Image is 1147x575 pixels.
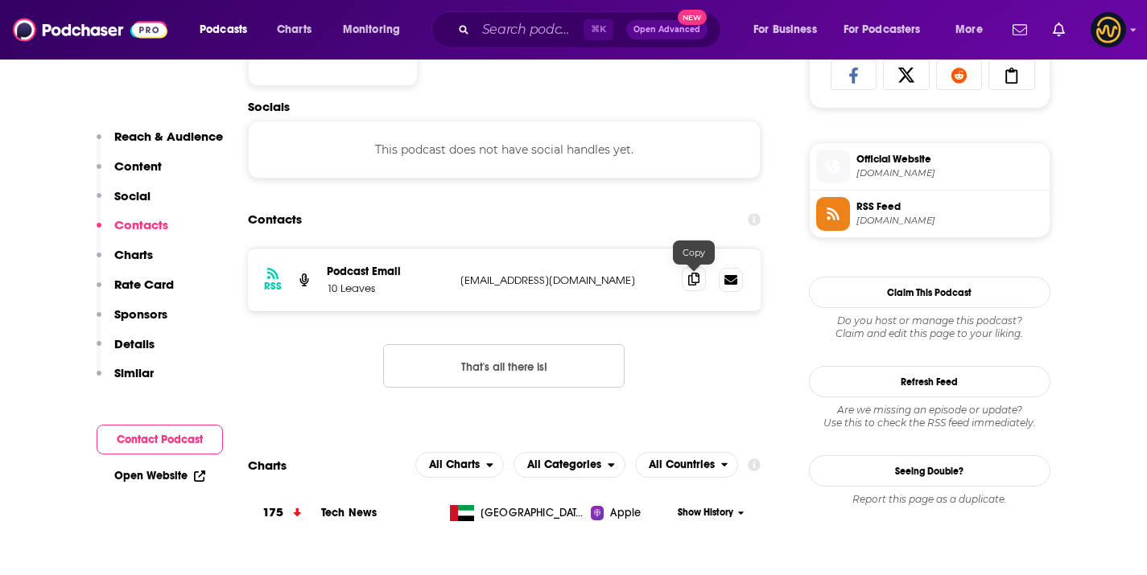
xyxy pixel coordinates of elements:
[591,505,672,521] a: Apple
[809,314,1050,340] div: Claim and edit this page to your liking.
[97,188,151,218] button: Social
[955,18,983,41] span: More
[809,493,1050,506] div: Report this page as a duplicate.
[343,18,400,41] span: Monitoring
[248,204,302,235] h2: Contacts
[809,314,1050,327] span: Do you host or manage this podcast?
[114,188,151,203] p: Social
[460,273,670,287] p: [EMAIL_ADDRESS][DOMAIN_NAME]
[277,18,312,41] span: Charts
[429,459,480,470] span: All Charts
[321,506,377,520] a: Tech News
[844,18,921,41] span: For Podcasters
[514,452,625,478] h2: Categories
[262,503,283,522] h3: 175
[649,459,715,470] span: All Countries
[97,217,168,247] button: Contacts
[988,60,1035,90] a: Copy Link
[444,505,591,521] a: [GEOGRAPHIC_DATA]
[816,150,1043,183] a: Official Website[DOMAIN_NAME]
[809,277,1050,308] button: Claim This Podcast
[626,20,708,39] button: Open AdvancedNew
[809,366,1050,397] button: Refresh Feed
[678,506,733,520] span: Show History
[584,19,613,40] span: ⌘ K
[97,277,174,306] button: Rate Card
[816,197,1043,231] a: RSS Feed[DOMAIN_NAME]
[635,452,739,478] button: open menu
[527,459,601,470] span: All Categories
[248,99,761,114] h2: Socials
[447,11,736,48] div: Search podcasts, credits, & more...
[809,455,1050,487] a: Seeing Double?
[97,306,167,336] button: Sponsors
[200,18,247,41] span: Podcasts
[97,336,155,366] button: Details
[114,247,153,262] p: Charts
[114,277,174,292] p: Rate Card
[809,404,1050,429] div: Are we missing an episode or update? Use this to check the RSS feed immediately.
[610,505,641,521] span: Apple
[327,281,448,295] p: 10 Leaves
[13,14,167,45] img: Podchaser - Follow, Share and Rate Podcasts
[114,217,168,232] p: Contacts
[672,506,749,520] button: Show History
[831,60,877,90] a: Share on Facebook
[114,158,162,174] p: Content
[266,17,321,43] a: Charts
[1046,16,1071,43] a: Show notifications dropdown
[248,121,761,179] div: This podcast does not have social handles yet.
[114,365,154,380] p: Similar
[114,306,167,322] p: Sponsors
[856,199,1043,214] span: RSS Feed
[97,129,223,158] button: Reach & Audience
[114,469,205,483] a: Open Website
[415,452,504,478] h2: Platforms
[97,158,162,188] button: Content
[856,215,1043,227] span: anchor.fm
[248,491,321,535] a: 175
[936,60,983,90] a: Share on Reddit
[332,17,421,43] button: open menu
[97,425,223,454] button: Contact Podcast
[514,452,625,478] button: open menu
[248,458,287,473] h2: Charts
[481,505,585,521] span: United Arab Emirates
[1091,12,1126,47] img: User Profile
[114,129,223,144] p: Reach & Audience
[327,265,448,278] p: Podcast Email
[188,17,268,43] button: open menu
[633,26,700,34] span: Open Advanced
[97,365,154,395] button: Similar
[476,17,584,43] input: Search podcasts, credits, & more...
[833,17,944,43] button: open menu
[1091,12,1126,47] span: Logged in as LowerStreet
[753,18,817,41] span: For Business
[97,247,153,277] button: Charts
[415,452,504,478] button: open menu
[114,336,155,351] p: Details
[1006,16,1034,43] a: Show notifications dropdown
[635,452,739,478] h2: Countries
[383,344,625,388] button: Nothing here.
[856,167,1043,179] span: podcasters.spotify.com
[856,152,1043,166] span: Official Website
[264,280,282,293] h3: RSS
[944,17,1003,43] button: open menu
[678,10,707,25] span: New
[1091,12,1126,47] button: Show profile menu
[742,17,837,43] button: open menu
[883,60,930,90] a: Share on X/Twitter
[673,240,715,265] div: Copy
